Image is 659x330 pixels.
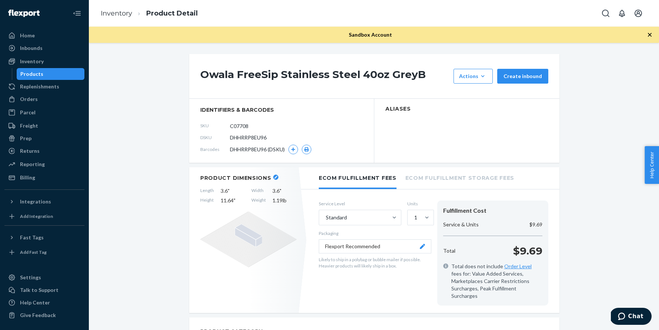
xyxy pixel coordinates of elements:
span: 11.64 [221,197,245,204]
a: Prep [4,132,84,144]
div: Fulfillment Cost [443,206,542,215]
span: 3.6 [221,187,245,195]
a: Inventory [101,9,132,17]
a: Orders [4,93,84,105]
span: Weight [251,197,266,204]
span: DHHRRP8EU96 (DSKU) [230,146,285,153]
a: Parcel [4,107,84,118]
button: Open account menu [631,6,646,21]
span: DHHRRP8EU96 [230,134,267,141]
div: Prep [20,135,31,142]
span: Sandbox Account [349,31,392,38]
a: Inbounds [4,42,84,54]
li: Ecom Fulfillment Storage Fees [405,167,514,188]
span: Height [200,197,214,204]
button: Talk to Support [4,284,84,296]
button: Flexport Recommended [319,239,431,253]
div: Reporting [20,161,45,168]
div: Help Center [20,299,50,306]
h1: Owala FreeSip Stainless Steel 40oz GreyB [200,69,450,84]
button: Open notifications [615,6,629,21]
span: Total does not include fees for: Value Added Services, Marketplaces Carrier Restrictions Surcharg... [451,263,542,300]
button: Fast Tags [4,232,84,243]
div: Add Fast Tag [20,249,47,255]
div: Returns [20,147,40,155]
span: SKU [200,122,230,129]
a: Inventory [4,55,84,67]
button: Actions [454,69,493,84]
div: Replenishments [20,83,59,90]
a: Returns [4,145,84,157]
div: Products [20,70,43,78]
li: Ecom Fulfillment Fees [319,167,397,189]
span: " [228,188,230,194]
div: Settings [20,274,41,281]
a: Freight [4,120,84,132]
a: Home [4,30,84,41]
span: Length [200,187,214,195]
div: Add Integration [20,213,53,219]
iframe: Opens a widget where you can chat to one of our agents [611,308,652,326]
div: Standard [326,214,347,221]
a: Add Fast Tag [4,246,84,258]
div: Billing [20,174,35,181]
button: Give Feedback [4,309,84,321]
label: Units [407,201,431,207]
span: " [280,188,281,194]
div: Inventory [20,58,44,65]
span: identifiers & barcodes [200,106,363,114]
div: Freight [20,122,38,129]
a: Product Detail [146,9,198,17]
p: Total [443,247,455,255]
div: Fast Tags [20,234,44,241]
a: Reporting [4,158,84,170]
p: Packaging [319,230,431,236]
ol: breadcrumbs [95,3,204,24]
span: Width [251,187,266,195]
div: Orders [20,95,38,103]
button: Help Center [645,146,659,184]
span: DSKU [200,134,230,141]
span: 3.6 [272,187,297,195]
input: Standard [325,214,326,221]
div: 1 [414,214,417,221]
h2: Aliases [385,106,548,112]
p: Service & Units [443,221,479,228]
a: Billing [4,172,84,183]
button: Open Search Box [598,6,613,21]
span: Barcodes [200,146,230,152]
a: Settings [4,272,84,283]
a: Products [17,68,85,80]
input: 1 [414,214,414,221]
div: Inbounds [20,44,43,52]
a: Add Integration [4,211,84,222]
p: $9.69 [529,221,542,228]
div: Give Feedback [20,312,56,319]
div: Home [20,32,35,39]
button: Integrations [4,196,84,208]
button: Close Navigation [70,6,84,21]
a: Order Level [504,263,532,269]
span: 1.19 lb [272,197,297,204]
p: Likely to ship in a polybag or bubble mailer if possible. Heavier products will likely ship in a ... [319,256,431,269]
div: Talk to Support [20,286,58,294]
a: Help Center [4,297,84,309]
span: " [234,197,235,203]
a: Replenishments [4,81,84,92]
div: Parcel [20,109,36,116]
p: $9.69 [513,243,542,258]
button: Create inbound [497,69,548,84]
div: Integrations [20,198,51,205]
img: Flexport logo [8,10,40,17]
div: Actions [459,73,487,80]
label: Service Level [319,201,401,207]
h2: Product Dimensions [200,175,271,181]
